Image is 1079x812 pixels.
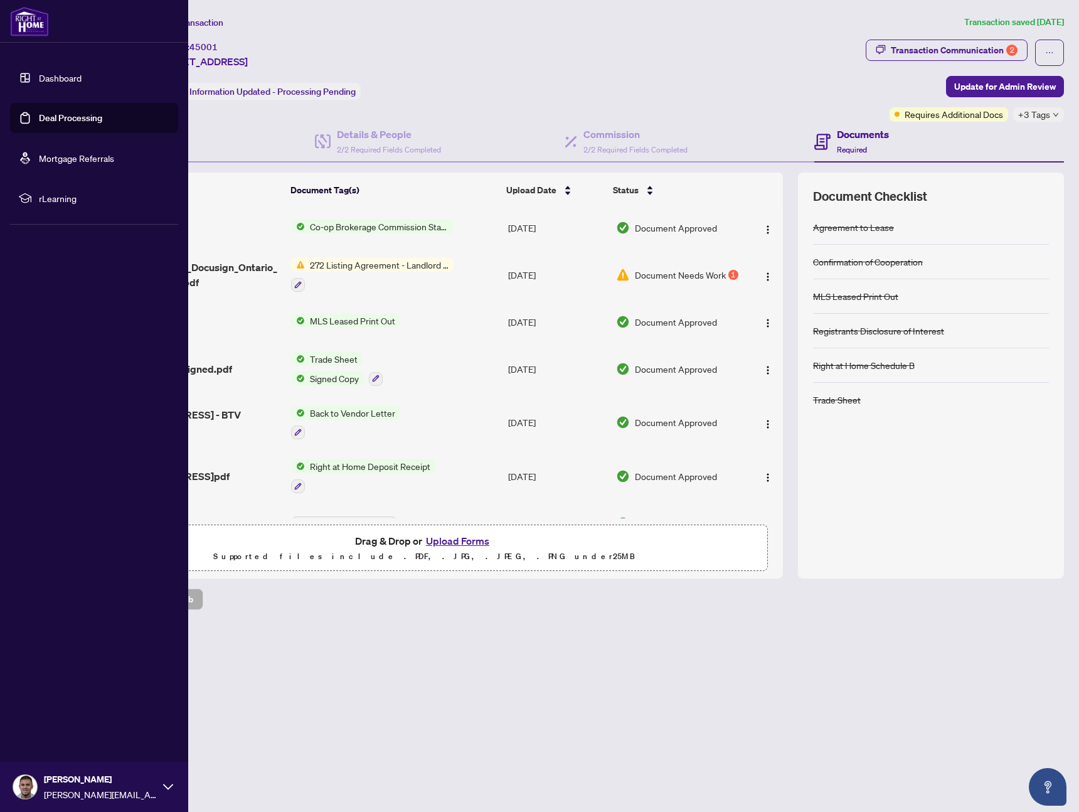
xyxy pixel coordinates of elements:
img: Logo [763,272,773,282]
img: Logo [763,365,773,375]
span: [STREET_ADDRESS] [156,54,248,69]
td: [DATE] [503,248,610,302]
span: ellipsis [1045,48,1054,57]
img: Status Icon [291,459,305,473]
div: 1 [728,270,738,280]
button: Logo [758,312,778,332]
article: Transaction saved [DATE] [964,15,1064,29]
span: Drag & Drop orUpload FormsSupported files include .PDF, .JPG, .JPEG, .PNG under25MB [81,525,767,572]
button: Status IconMLS Leased Print Out [291,314,400,328]
h4: Documents [837,127,889,142]
div: MLS Leased Print Out [813,289,898,303]
span: Document Approved [635,516,717,530]
span: 2/2 Required Fields Completed [337,145,441,154]
button: Logo [758,412,778,432]
div: Agreement to Lease [813,220,894,234]
span: Upload Date [506,183,556,197]
div: Status: [156,83,361,100]
span: Right at Home Deposit Receipt [305,459,435,473]
span: Update for Admin Review [954,77,1056,97]
img: Logo [763,473,773,483]
img: Status Icon [291,371,305,385]
button: Status IconCo-op Brokerage Commission Statement [291,220,454,233]
td: [DATE] [503,342,610,396]
span: rLearning [39,191,169,205]
img: Document Status [616,315,630,329]
div: 2 [1006,45,1018,56]
img: Document Status [616,469,630,483]
div: Transaction Communication [891,40,1018,60]
button: Logo [758,265,778,285]
button: Status IconRight at Home Deposit Receipt [291,459,435,493]
button: Logo [758,513,778,533]
img: Document Status [616,415,630,429]
img: Document Status [616,362,630,376]
span: Co-op Brokerage Commission Statement [305,220,454,233]
th: Status [608,173,741,208]
span: Drag & Drop or [355,533,493,549]
span: Document Approved [635,221,717,235]
p: Supported files include .PDF, .JPG, .JPEG, .PNG under 25 MB [88,549,760,564]
div: Registrants Disclosure of Interest [813,324,944,338]
a: Dashboard [39,72,82,83]
img: Status Icon [291,352,305,366]
img: Document Status [616,221,630,235]
img: Document Status [616,268,630,282]
span: Information Updated - Processing Pending [189,86,356,97]
div: Confirmation of Cooperation [813,255,923,269]
span: Document Approved [635,362,717,376]
button: Logo [758,359,778,379]
img: Status Icon [291,258,305,272]
span: 2/2 Required Fields Completed [583,145,688,154]
a: Mortgage Referrals [39,152,114,164]
span: 45001 [189,41,218,53]
button: Status IconBack to Vendor Letter [291,406,400,440]
span: Document Approved [635,469,717,483]
button: Transaction Communication2 [866,40,1028,61]
img: Document Status [616,516,630,530]
img: Logo [763,318,773,328]
img: Status Icon [291,220,305,233]
span: 272 Listing Agreement - Landlord Designated Representation Agreement Authority to Offer for Lease [305,258,454,272]
span: Required [837,145,867,154]
div: Right at Home Schedule B [813,358,915,372]
span: +3 Tags [1018,107,1050,122]
button: Update for Admin Review [946,76,1064,97]
th: Upload Date [501,173,608,208]
div: Trade Sheet [813,393,861,407]
span: Status [613,183,639,197]
span: Document Approved [635,315,717,329]
button: Upload Forms [422,533,493,549]
th: (8) File Name [112,173,285,208]
img: logo [10,6,49,36]
td: [DATE] [503,449,610,503]
td: [DATE] [503,396,610,450]
th: Document Tag(s) [285,173,501,208]
img: Status Icon [291,314,305,328]
button: Logo [758,466,778,486]
button: Status Icon272 Listing Agreement - Landlord Designated Representation Agreement Authority to Offe... [291,258,454,292]
button: Status IconTrade SheetStatus IconSigned Copy [291,352,383,386]
span: Document Checklist [813,188,927,205]
img: Status Icon [291,406,305,420]
span: [STREET_ADDRESS] - BTV letter.pdf [118,407,282,437]
td: [DATE] [503,503,610,543]
img: Logo [763,225,773,235]
img: Logo [763,419,773,429]
h4: Details & People [337,127,441,142]
a: Deal Processing [39,112,102,124]
img: Profile Icon [13,775,37,799]
span: Back to Vendor Letter [305,406,400,420]
h4: Commission [583,127,688,142]
span: Document Approved [635,415,717,429]
button: Logo [758,218,778,238]
span: [PERSON_NAME] [44,772,157,786]
span: down [1053,112,1059,118]
td: [DATE] [503,302,610,342]
button: Open asap [1029,768,1066,806]
span: Complete_with_Docusign_Ontario_272_-_Listing.pdf [118,260,282,290]
span: Trade Sheet [305,352,363,366]
span: MLS Leased Print Out [305,314,400,328]
span: [PERSON_NAME][EMAIL_ADDRESS][DOMAIN_NAME] [44,788,157,801]
td: [DATE] [503,208,610,248]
